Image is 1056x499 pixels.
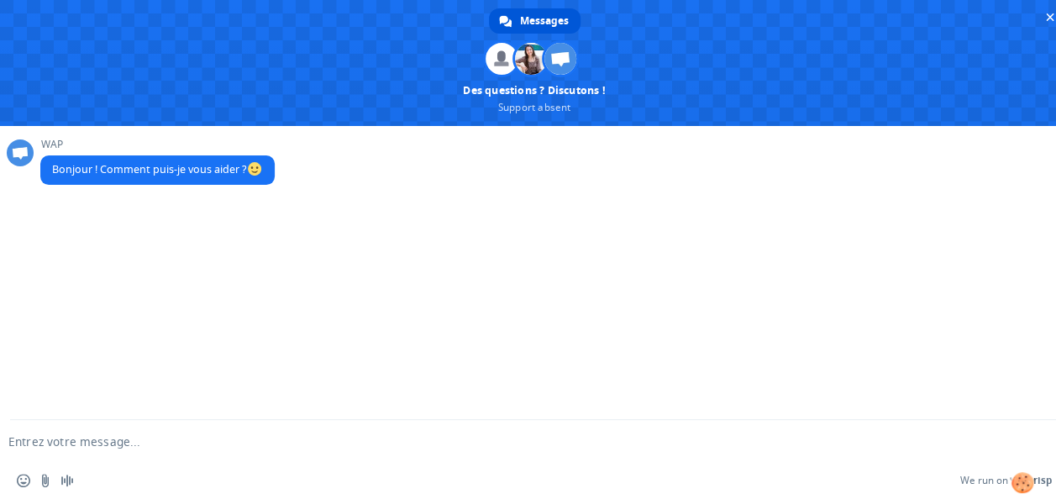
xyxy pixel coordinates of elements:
span: Messages [520,8,569,34]
span: WAP [40,139,275,150]
a: We run onCrisp [960,474,1052,487]
span: Message audio [60,474,74,487]
span: We run on [960,474,1008,487]
div: Messages [489,8,581,34]
span: Envoyer un fichier [39,474,52,487]
textarea: Entrez votre message... [8,434,1006,449]
span: Bonjour ! Comment puis-je vous aider ? [52,162,263,176]
span: Insérer un emoji [17,474,30,487]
